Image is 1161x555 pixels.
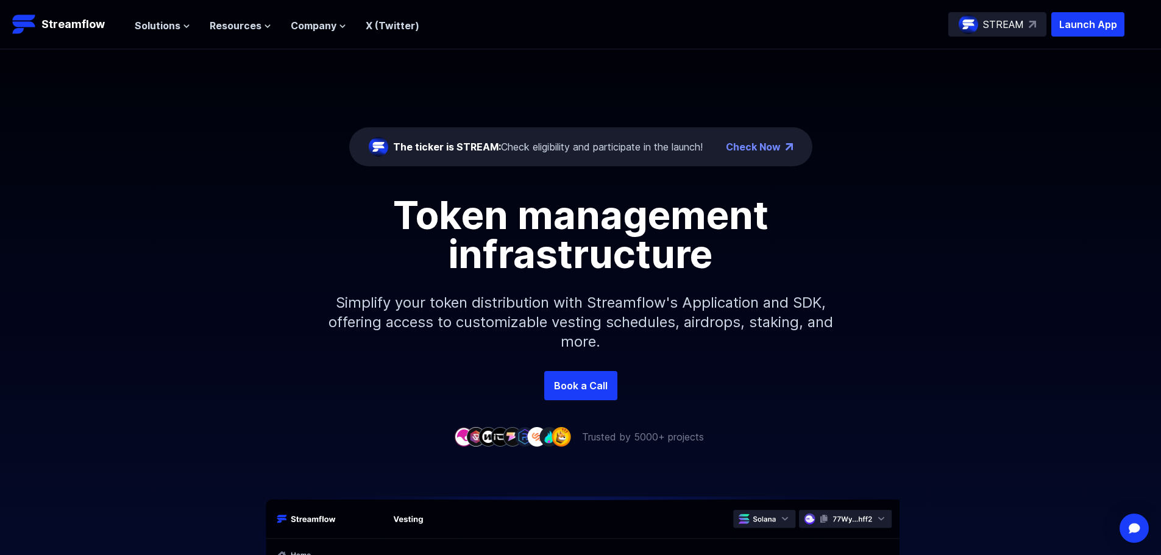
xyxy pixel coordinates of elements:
[948,12,1046,37] a: STREAM
[478,427,498,446] img: company-3
[466,427,486,446] img: company-2
[393,141,501,153] span: The ticker is STREAM:
[515,427,534,446] img: company-6
[210,18,261,33] span: Resources
[210,18,271,33] button: Resources
[983,17,1024,32] p: STREAM
[307,196,855,274] h1: Token management infrastructure
[1051,12,1124,37] button: Launch App
[1120,514,1149,543] div: Open Intercom Messenger
[552,427,571,446] img: company-9
[786,143,793,150] img: top-right-arrow.png
[726,140,781,154] a: Check Now
[291,18,336,33] span: Company
[366,19,419,32] a: X (Twitter)
[544,371,617,400] a: Book a Call
[12,12,37,37] img: Streamflow Logo
[1029,21,1036,28] img: top-right-arrow.svg
[503,427,522,446] img: company-5
[491,427,510,446] img: company-4
[291,18,346,33] button: Company
[582,430,704,444] p: Trusted by 5000+ projects
[135,18,180,33] span: Solutions
[454,427,474,446] img: company-1
[12,12,122,37] a: Streamflow
[527,427,547,446] img: company-7
[393,140,703,154] div: Check eligibility and participate in the launch!
[41,16,105,33] p: Streamflow
[539,427,559,446] img: company-8
[369,137,388,157] img: streamflow-logo-circle.png
[959,15,978,34] img: streamflow-logo-circle.png
[319,274,843,371] p: Simplify your token distribution with Streamflow's Application and SDK, offering access to custom...
[135,18,190,33] button: Solutions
